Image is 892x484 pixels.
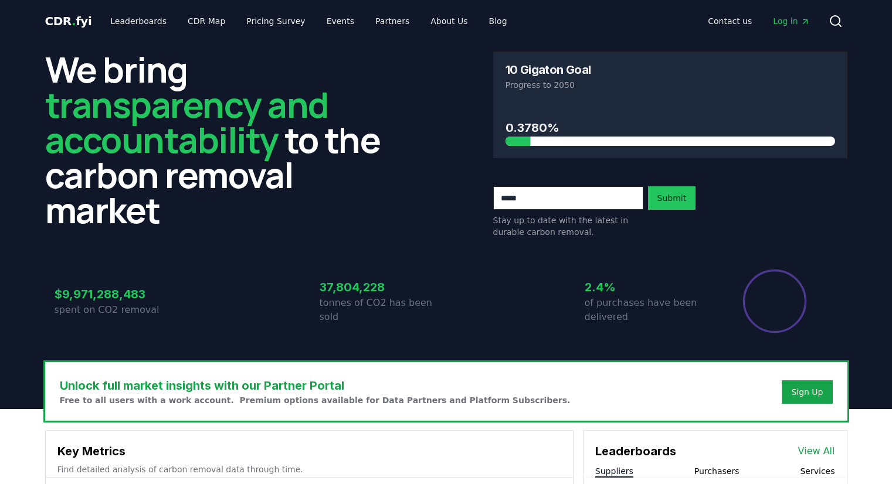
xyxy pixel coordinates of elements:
[798,444,835,458] a: View All
[45,52,399,227] h2: We bring to the carbon removal market
[57,442,561,460] h3: Key Metrics
[800,465,835,477] button: Services
[493,214,643,238] p: Stay up to date with the latest in durable carbon removal.
[782,380,832,404] button: Sign Up
[320,278,446,296] h3: 37,804,228
[595,465,633,477] button: Suppliers
[506,79,835,91] p: Progress to 2050
[773,15,809,27] span: Log in
[72,14,76,28] span: .
[764,11,819,32] a: Log in
[55,285,181,303] h3: $9,971,288,483
[791,386,823,398] a: Sign Up
[595,442,676,460] h3: Leaderboards
[585,296,711,324] p: of purchases have been delivered
[506,64,591,76] h3: 10 Gigaton Goal
[45,80,328,163] span: transparency and accountability
[317,11,364,32] a: Events
[698,11,761,32] a: Contact us
[45,13,92,29] a: CDR.fyi
[45,14,92,28] span: CDR fyi
[742,268,808,334] div: Percentage of sales delivered
[320,296,446,324] p: tonnes of CO2 has been sold
[648,186,696,210] button: Submit
[421,11,477,32] a: About Us
[480,11,517,32] a: Blog
[60,394,571,406] p: Free to all users with a work account. Premium options available for Data Partners and Platform S...
[237,11,314,32] a: Pricing Survey
[366,11,419,32] a: Partners
[178,11,235,32] a: CDR Map
[57,463,561,475] p: Find detailed analysis of carbon removal data through time.
[101,11,176,32] a: Leaderboards
[55,303,181,317] p: spent on CO2 removal
[60,377,571,394] h3: Unlock full market insights with our Partner Portal
[585,278,711,296] h3: 2.4%
[506,119,835,137] h3: 0.3780%
[101,11,516,32] nav: Main
[694,465,740,477] button: Purchasers
[698,11,819,32] nav: Main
